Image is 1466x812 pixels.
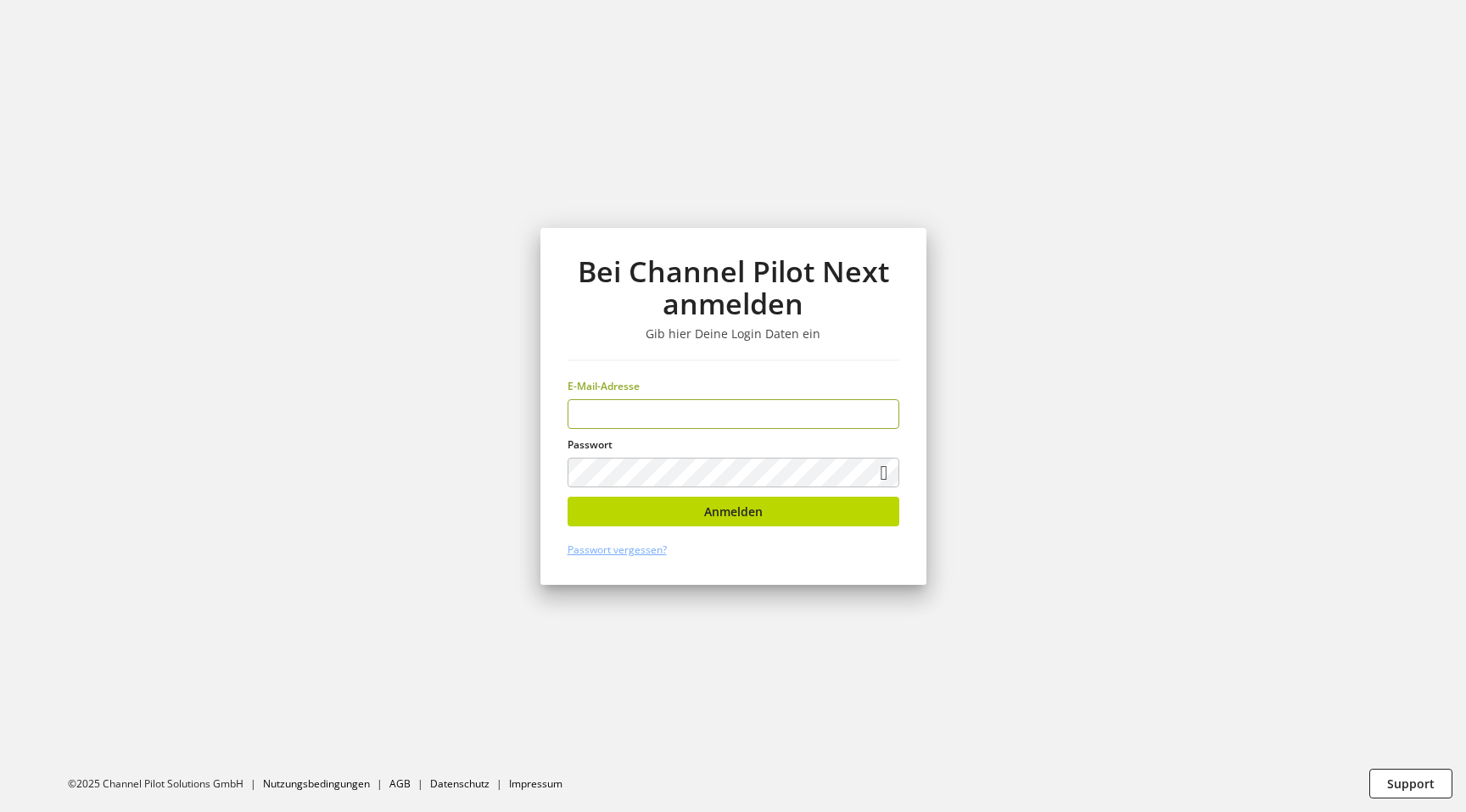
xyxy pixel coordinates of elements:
[568,379,640,393] span: E-Mail-Adresse
[1369,769,1452,798] button: Support
[263,776,370,791] a: Nutzungsbedingungen
[509,776,562,791] a: Impressum
[68,776,263,792] li: ©2025 Channel Pilot Solutions GmbH
[1387,775,1435,793] span: Support
[389,776,411,791] a: AGB
[430,776,490,791] a: Datenschutz
[568,497,899,526] button: Anmelden
[568,542,667,557] a: Passwort vergessen?
[568,437,613,452] span: Passwort
[568,255,899,320] h1: Bei Channel Pilot Next anmelden
[704,503,763,520] span: Anmelden
[568,326,899,342] h3: Gib hier Deine Login Daten ein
